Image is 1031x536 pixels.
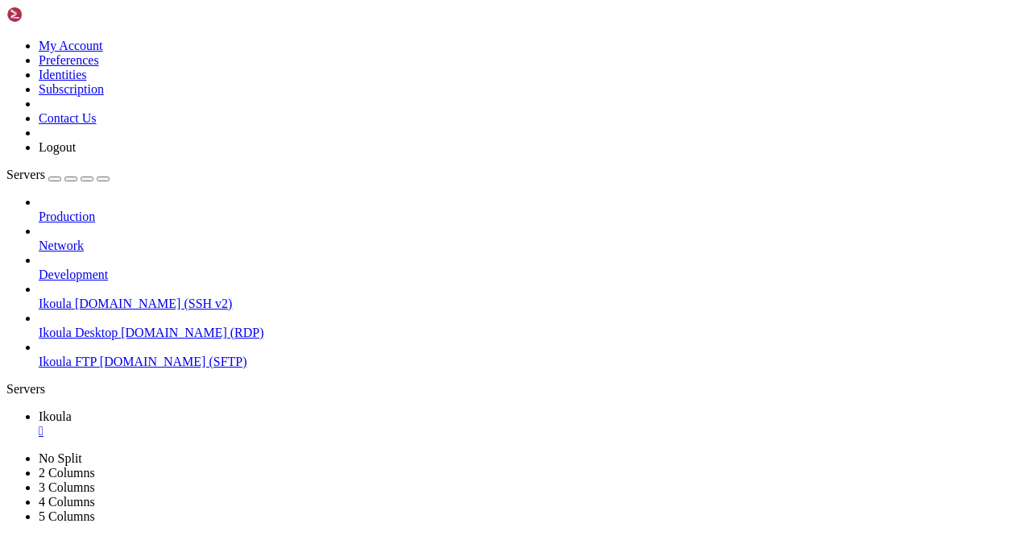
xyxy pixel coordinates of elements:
a: Ikoula Desktop [DOMAIN_NAME] (RDP) [39,326,1025,340]
a: Preferences [39,53,99,67]
span: Ikoula Desktop [39,326,118,339]
a: Ikoula [39,409,1025,438]
span: Servers [6,168,45,181]
a: 4 Columns [39,495,95,509]
a: Ikoula [DOMAIN_NAME] (SSH v2) [39,297,1025,311]
span: [DOMAIN_NAME] (SFTP) [100,355,247,368]
li: Ikoula Desktop [DOMAIN_NAME] (RDP) [39,311,1025,340]
a: Production [39,210,1025,224]
a: No Split [39,451,82,465]
a: Subscription [39,82,104,96]
a: Contact Us [39,111,97,125]
span: Development [39,268,108,281]
span: [DOMAIN_NAME] (RDP) [121,326,263,339]
span: Ikoula [39,409,72,423]
li: Development [39,253,1025,282]
a: My Account [39,39,103,52]
a: 5 Columns [39,509,95,523]
li: Ikoula FTP [DOMAIN_NAME] (SFTP) [39,340,1025,369]
a: Identities [39,68,87,81]
a: 2 Columns [39,466,95,480]
span: [DOMAIN_NAME] (SSH v2) [75,297,233,310]
span: Ikoula [39,297,72,310]
a:  [39,424,1025,438]
div: Servers [6,382,1025,397]
li: Ikoula [DOMAIN_NAME] (SSH v2) [39,282,1025,311]
a: Network [39,239,1025,253]
a: Servers [6,168,110,181]
a: 3 Columns [39,480,95,494]
a: Ikoula FTP [DOMAIN_NAME] (SFTP) [39,355,1025,369]
img: Shellngn [6,6,99,23]
span: Production [39,210,95,223]
a: Logout [39,140,76,154]
li: Production [39,195,1025,224]
a: Development [39,268,1025,282]
span: Ikoula FTP [39,355,97,368]
span: Network [39,239,84,252]
li: Network [39,224,1025,253]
